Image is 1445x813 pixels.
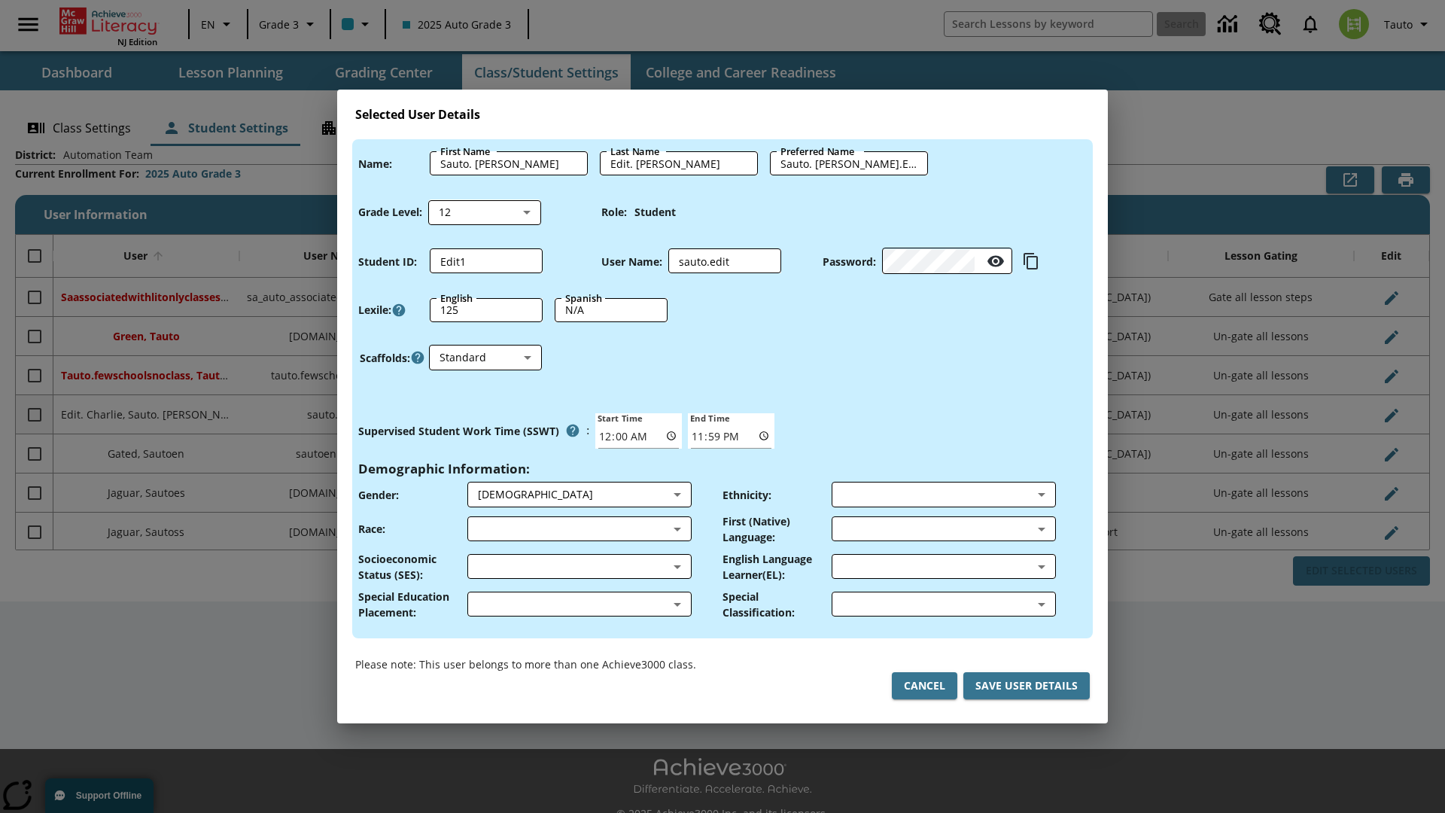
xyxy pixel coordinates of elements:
label: End Time [688,412,730,424]
p: Grade Level : [358,204,422,220]
p: Student [634,204,676,220]
p: User Name : [601,254,662,269]
p: Special Education Placement : [358,589,467,620]
p: Ethnicity : [722,487,771,503]
button: Save User Details [963,672,1090,700]
button: Cancel [892,672,957,700]
div: Male [478,487,668,502]
p: Role : [601,204,627,220]
h4: Demographic Information : [358,461,530,477]
p: Student ID : [358,254,417,269]
p: English Language Learner(EL) : [722,551,832,583]
div: : [358,417,589,444]
p: Please note: This user belongs to more than one Achieve3000 class. [355,656,696,672]
label: English [440,291,473,305]
div: Student ID [430,249,543,273]
div: Grade Level [428,199,541,224]
div: User Name [668,249,781,273]
p: Name : [358,156,392,172]
label: Preferred Name [780,145,854,158]
p: Gender : [358,487,399,503]
button: Supervised Student Work Time is the timeframe when students can take LevelSet and when lessons ar... [559,417,586,444]
button: Reveal Password [981,246,1011,276]
p: Special Classification : [722,589,832,620]
button: Copy text to clipboard [1018,248,1044,274]
div: Scaffolds [429,346,542,370]
label: First Name [440,145,491,158]
button: Click here to know more about Scaffolds [410,350,425,366]
h3: Selected User Details [355,108,1090,122]
p: Race : [358,521,385,537]
p: Supervised Student Work Time (SSWT) [358,423,559,439]
div: Password [882,249,1012,274]
div: Standard [429,346,542,370]
p: Password : [823,254,876,269]
p: First (Native) Language : [722,513,832,545]
label: Last Name [610,145,659,158]
div: 12 [428,199,541,224]
label: Spanish [565,291,602,305]
label: Start Time [595,412,643,424]
a: Click here to know more about Lexiles, Will open in new tab [391,303,406,318]
p: Lexile : [358,302,391,318]
p: Scaffolds : [360,350,410,366]
p: Socioeconomic Status (SES) : [358,551,467,583]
